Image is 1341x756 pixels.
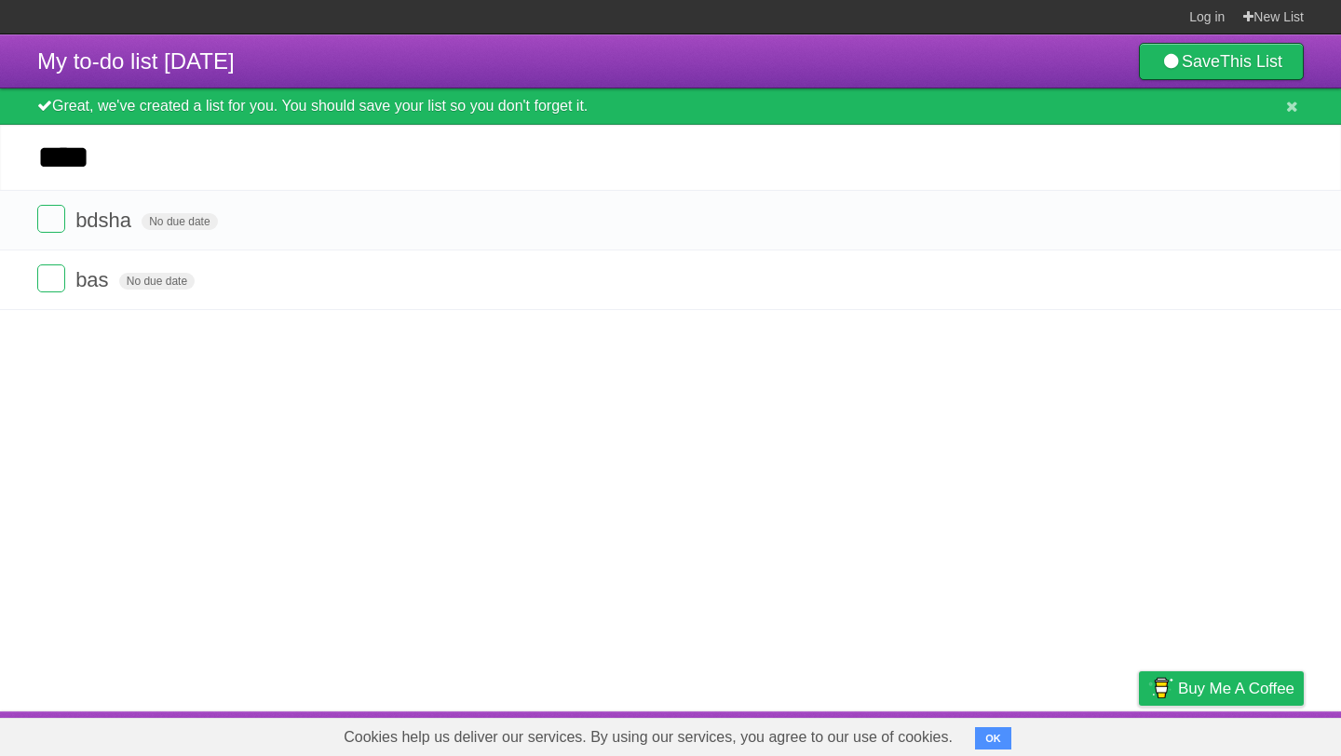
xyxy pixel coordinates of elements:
label: Done [37,205,65,233]
a: Developers [953,716,1028,751]
b: This List [1220,52,1282,71]
img: Buy me a coffee [1148,672,1173,704]
a: Terms [1051,716,1092,751]
a: SaveThis List [1139,43,1304,80]
span: Buy me a coffee [1178,672,1294,705]
span: No due date [142,213,217,230]
span: bas [75,268,113,291]
span: No due date [119,273,195,290]
span: My to-do list [DATE] [37,48,235,74]
label: Done [37,264,65,292]
button: OK [975,727,1011,749]
span: Cookies help us deliver our services. By using our services, you agree to our use of cookies. [325,719,971,756]
span: bdsha [75,209,136,232]
a: Buy me a coffee [1139,671,1304,706]
a: Privacy [1115,716,1163,751]
a: Suggest a feature [1186,716,1304,751]
a: About [891,716,930,751]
